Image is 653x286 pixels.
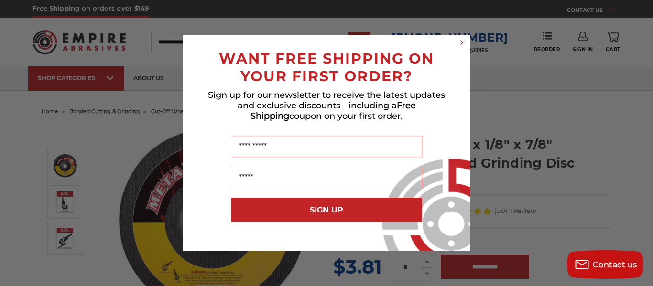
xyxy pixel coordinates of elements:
[250,100,416,121] span: Free Shipping
[567,250,643,279] button: Contact us
[458,38,468,47] button: Close dialog
[208,90,445,121] span: Sign up for our newsletter to receive the latest updates and exclusive discounts - including a co...
[593,260,637,269] span: Contact us
[231,167,422,188] input: Email
[231,198,422,222] button: SIGN UP
[219,50,434,85] span: WANT FREE SHIPPING ON YOUR FIRST ORDER?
